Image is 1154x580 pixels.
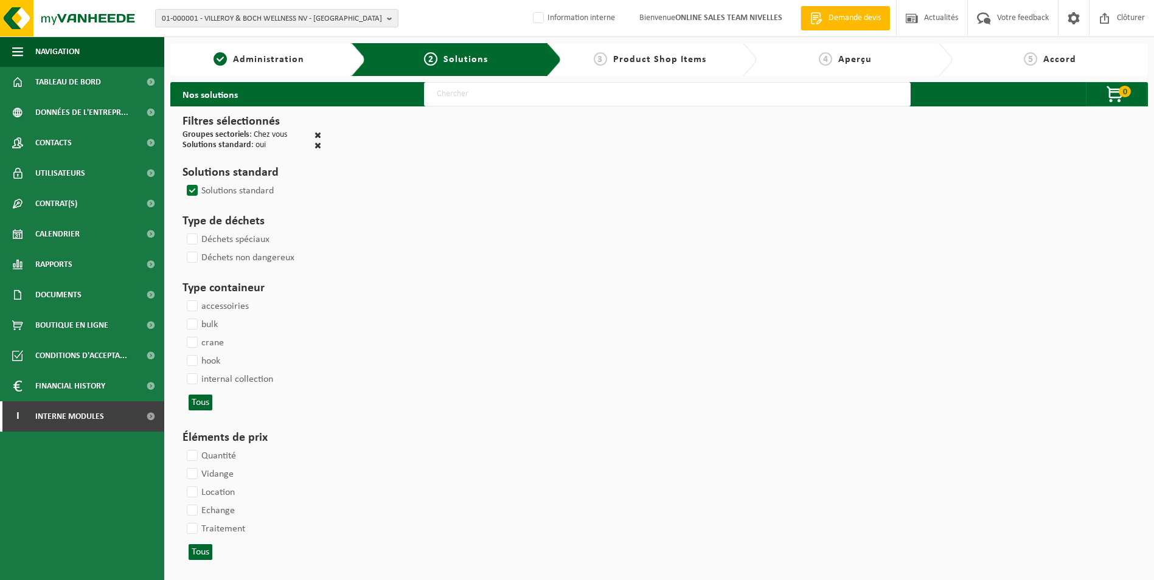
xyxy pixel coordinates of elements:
[184,370,273,388] label: internal collection
[594,52,607,66] span: 3
[170,82,250,106] h2: Nos solutions
[35,158,85,188] span: Utilisateurs
[35,371,105,401] span: Financial History
[35,128,72,158] span: Contacts
[35,188,77,219] span: Contrat(s)
[1119,86,1131,97] span: 0
[35,280,82,310] span: Documents
[568,52,732,67] a: 3Product Shop Items
[35,340,127,371] span: Conditions d'accepta...
[443,55,488,64] span: Solutions
[214,52,227,66] span: 1
[35,97,128,128] span: Données de l'entrepr...
[613,55,706,64] span: Product Shop Items
[424,52,437,66] span: 2
[675,13,782,22] strong: ONLINE SALES TEAM NIVELLES
[184,249,294,267] label: Déchets non dangereux
[184,334,224,352] label: crane
[176,52,341,67] a: 1Administration
[35,36,80,67] span: Navigation
[424,82,911,106] input: Chercher
[184,465,234,483] label: Vidange
[182,279,321,297] h3: Type containeur
[184,483,235,502] label: Location
[184,297,249,316] label: accessoiries
[959,52,1142,67] a: 5Accord
[184,502,235,520] label: Echange
[182,429,321,447] h3: Éléments de prix
[35,249,72,280] span: Rapports
[35,67,101,97] span: Tableau de bord
[182,141,266,151] div: : oui
[162,10,382,28] span: 01-000001 - VILLEROY & BOCH WELLNESS NV - [GEOGRAPHIC_DATA]
[184,447,236,465] label: Quantité
[1043,55,1076,64] span: Accord
[182,131,287,141] div: : Chez vous
[184,182,274,200] label: Solutions standard
[155,9,398,27] button: 01-000001 - VILLEROY & BOCH WELLNESS NV - [GEOGRAPHIC_DATA]
[819,52,832,66] span: 4
[35,401,104,432] span: Interne modules
[375,52,537,67] a: 2Solutions
[182,112,321,131] h3: Filtres sélectionnés
[530,9,615,27] label: Information interne
[182,212,321,230] h3: Type de déchets
[182,140,251,150] span: Solutions standard
[189,544,212,560] button: Tous
[182,164,321,182] h3: Solutions standard
[184,316,218,334] label: bulk
[838,55,872,64] span: Aperçu
[763,52,928,67] a: 4Aperçu
[189,395,212,410] button: Tous
[12,401,23,432] span: I
[184,352,220,370] label: hook
[184,230,269,249] label: Déchets spéciaux
[1024,52,1037,66] span: 5
[1086,82,1147,106] button: 0
[35,219,80,249] span: Calendrier
[184,520,245,538] label: Traitement
[826,12,884,24] span: Demande devis
[35,310,108,340] span: Boutique en ligne
[233,55,304,64] span: Administration
[801,6,890,30] a: Demande devis
[182,130,249,139] span: Groupes sectoriels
